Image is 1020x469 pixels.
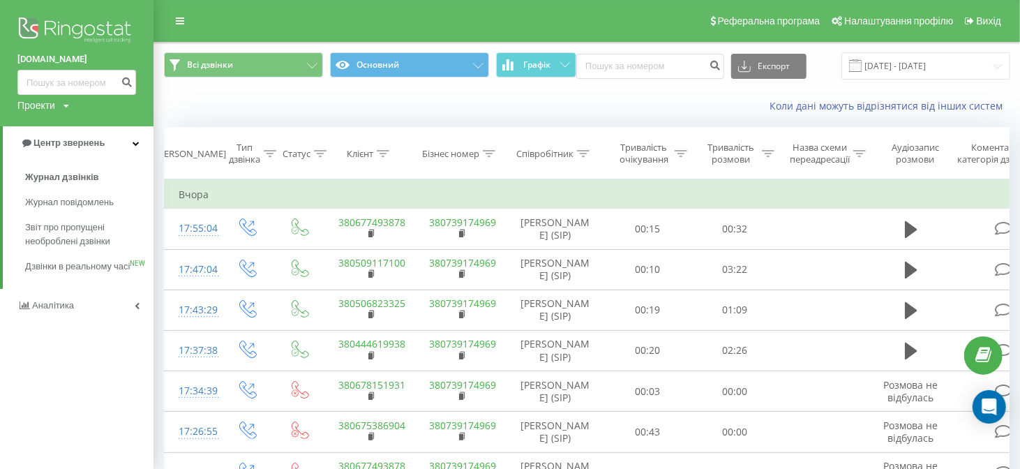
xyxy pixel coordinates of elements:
td: 00:32 [691,209,779,249]
td: 03:22 [691,249,779,290]
a: 380739174969 [430,419,497,432]
span: Звіт про пропущені необроблені дзвінки [25,221,147,248]
a: 380506823325 [339,297,406,310]
div: Бізнес номер [422,148,479,160]
button: Всі дзвінки [164,52,323,77]
div: [PERSON_NAME] [156,148,226,160]
span: Аналiтика [32,300,74,311]
td: [PERSON_NAME] (SIP) [507,249,604,290]
div: Тип дзвінка [229,142,260,165]
td: 00:20 [604,330,691,371]
span: Розмова не відбулась [884,378,938,404]
a: Центр звернень [3,126,153,160]
td: 02:26 [691,330,779,371]
div: 17:37:38 [179,337,207,364]
td: 01:09 [691,290,779,330]
td: [PERSON_NAME] (SIP) [507,371,604,412]
a: Коли дані можуть відрізнятися вiд інших систем [770,99,1010,112]
span: Журнал дзвінків [25,170,99,184]
span: Всі дзвінки [187,59,233,70]
td: [PERSON_NAME] (SIP) [507,330,604,371]
button: Експорт [731,54,807,79]
a: 380739174969 [430,216,497,229]
button: Основний [330,52,489,77]
div: Статус [283,148,310,160]
span: Вихід [977,15,1001,27]
a: 380739174969 [430,378,497,392]
div: 17:34:39 [179,378,207,405]
div: Тривалість розмови [703,142,758,165]
a: 380444619938 [339,337,406,350]
td: [PERSON_NAME] (SIP) [507,412,604,452]
img: Ringostat logo [17,14,136,49]
div: 17:26:55 [179,418,207,445]
td: 00:00 [691,371,779,412]
span: Налаштування профілю [844,15,953,27]
div: Проекти [17,98,55,112]
a: 380739174969 [430,337,497,350]
td: 00:19 [604,290,691,330]
a: 380739174969 [430,297,497,310]
td: 00:03 [604,371,691,412]
span: Журнал повідомлень [25,195,114,209]
a: 380675386904 [339,419,406,432]
td: [PERSON_NAME] (SIP) [507,290,604,330]
a: Журнал повідомлень [25,190,153,215]
div: 17:47:04 [179,256,207,283]
td: 00:10 [604,249,691,290]
div: Open Intercom Messenger [973,390,1006,424]
a: [DOMAIN_NAME] [17,52,136,66]
a: Дзвінки в реальному часіNEW [25,254,153,279]
input: Пошук за номером [17,70,136,95]
a: 380678151931 [339,378,406,392]
span: Дзвінки в реальному часі [25,260,130,274]
div: Тривалість очікування [616,142,671,165]
a: 380739174969 [430,256,497,269]
div: Співробітник [516,148,573,160]
div: Аудіозапис розмови [881,142,949,165]
div: Назва схеми переадресації [790,142,850,165]
div: 17:55:04 [179,215,207,242]
a: Звіт про пропущені необроблені дзвінки [25,215,153,254]
td: 00:43 [604,412,691,452]
td: 00:00 [691,412,779,452]
button: Графік [496,52,576,77]
span: Реферальна програма [718,15,820,27]
span: Розмова не відбулась [884,419,938,445]
div: 17:43:29 [179,297,207,324]
span: Центр звернень [33,137,105,148]
div: Клієнт [347,148,373,160]
td: 00:15 [604,209,691,249]
a: Журнал дзвінків [25,165,153,190]
td: [PERSON_NAME] (SIP) [507,209,604,249]
a: 380509117100 [339,256,406,269]
input: Пошук за номером [576,54,724,79]
a: 380677493878 [339,216,406,229]
span: Графік [523,60,550,70]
